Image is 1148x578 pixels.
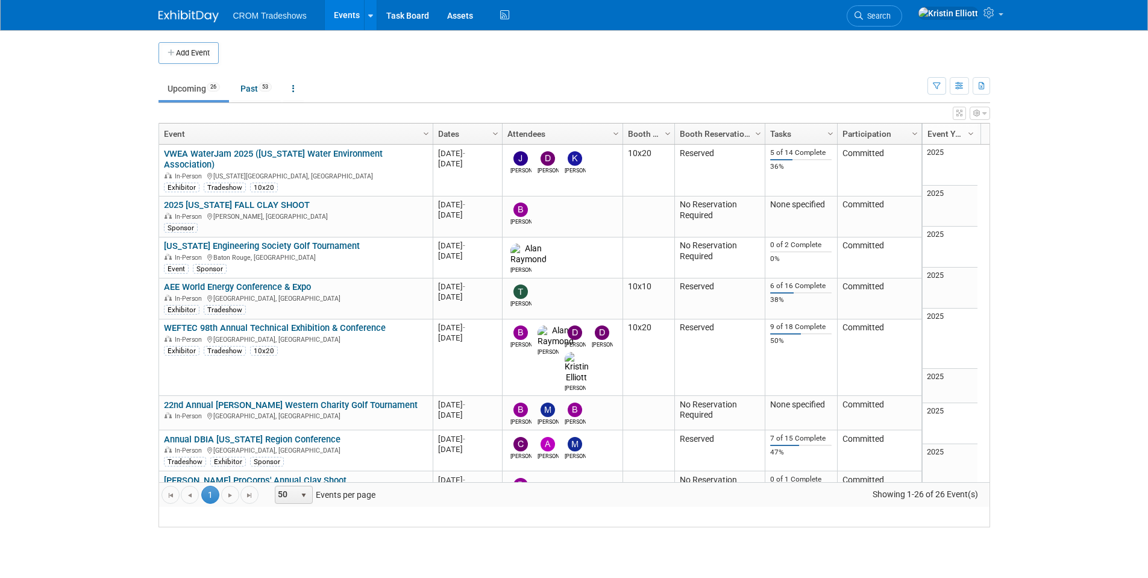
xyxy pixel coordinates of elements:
[966,129,976,139] span: Column Settings
[923,369,977,403] td: 2025
[507,124,615,144] a: Attendees
[175,412,205,420] span: In-Person
[538,325,574,347] img: Alan Raymond
[510,417,532,426] div: Branden Peterson
[770,336,832,345] div: 50%
[674,471,765,512] td: No Reservation Required
[674,430,765,471] td: Reserved
[923,309,977,369] td: 2025
[221,486,239,504] a: Go to the next page
[663,129,673,139] span: Column Settings
[837,319,921,396] td: Committed
[438,124,494,144] a: Dates
[927,124,970,144] a: Event Year
[513,203,528,217] img: Branden Peterson
[463,435,465,444] span: -
[201,486,219,504] span: 1
[753,129,763,139] span: Column Settings
[538,166,559,175] div: Daniel Austria
[510,340,532,349] div: Bobby Oyenarte
[674,319,765,396] td: Reserved
[513,478,528,492] img: Branden Peterson
[164,410,427,421] div: [GEOGRAPHIC_DATA], [GEOGRAPHIC_DATA]
[863,11,891,20] span: Search
[438,148,497,159] div: [DATE]
[175,254,205,262] span: In-Person
[421,129,431,139] span: Column Settings
[158,77,229,100] a: Upcoming26
[250,183,278,192] div: 10x20
[837,396,921,430] td: Committed
[164,322,386,333] a: WEFTEC 98th Annual Technical Exhibition & Conference
[175,213,205,221] span: In-Person
[770,148,832,157] div: 5 of 14 Complete
[541,437,555,451] img: Alexander Ciasca
[438,240,497,251] div: [DATE]
[595,325,609,340] img: Daniel Austria
[164,400,418,410] a: 22nd Annual [PERSON_NAME] Western Charity Golf Tournament
[770,295,832,304] div: 38%
[181,486,199,504] a: Go to the previous page
[165,447,172,453] img: In-Person Event
[175,336,205,344] span: In-Person
[565,451,586,460] div: Michael Brandao
[568,403,582,417] img: Blake Roberts
[513,437,528,451] img: Cameron Kenyon
[674,396,765,430] td: No Reservation Required
[164,457,206,466] div: Tradeshow
[438,434,497,444] div: [DATE]
[908,124,921,142] a: Column Settings
[751,124,765,142] a: Column Settings
[510,243,547,265] img: Alan Raymond
[463,400,465,409] span: -
[245,491,254,500] span: Go to the last page
[826,129,835,139] span: Column Settings
[204,183,246,192] div: Tradeshow
[275,486,296,503] span: 50
[674,237,765,278] td: No Reservation Required
[513,325,528,340] img: Bobby Oyenarte
[438,400,497,410] div: [DATE]
[438,281,497,292] div: [DATE]
[923,145,977,186] td: 2025
[164,434,340,445] a: Annual DBIA [US_STATE] Region Conference
[438,333,497,343] div: [DATE]
[510,265,532,274] div: Alan Raymond
[837,237,921,278] td: Committed
[491,129,500,139] span: Column Settings
[568,151,582,166] img: Kelly Lee
[674,278,765,319] td: Reserved
[233,11,307,20] span: CROM Tradeshows
[538,347,559,356] div: Alan Raymond
[837,145,921,196] td: Committed
[964,124,977,142] a: Column Settings
[438,292,497,302] div: [DATE]
[770,281,832,291] div: 6 of 16 Complete
[162,486,180,504] a: Go to the first page
[164,293,427,303] div: [GEOGRAPHIC_DATA], [GEOGRAPHIC_DATA]
[438,475,497,485] div: [DATE]
[565,340,586,349] div: Daniel Haugland
[259,83,272,92] span: 53
[438,199,497,210] div: [DATE]
[770,199,832,210] div: None specified
[837,430,921,471] td: Committed
[164,252,427,262] div: Baton Rouge, [GEOGRAPHIC_DATA]
[923,268,977,309] td: 2025
[510,217,532,226] div: Branden Peterson
[661,124,674,142] a: Column Settings
[565,352,589,383] img: Kristin Elliott
[923,186,977,227] td: 2025
[299,491,309,500] span: select
[611,129,621,139] span: Column Settings
[164,223,198,233] div: Sponsor
[541,403,555,417] img: Myers Carpenter
[847,5,902,27] a: Search
[623,145,674,196] td: 10x20
[680,124,757,144] a: Booth Reservation Status
[770,240,832,250] div: 0 of 2 Complete
[164,211,427,221] div: [PERSON_NAME], [GEOGRAPHIC_DATA]
[770,475,832,484] div: 0 of 1 Complete
[770,434,832,443] div: 7 of 15 Complete
[565,417,586,426] div: Blake Roberts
